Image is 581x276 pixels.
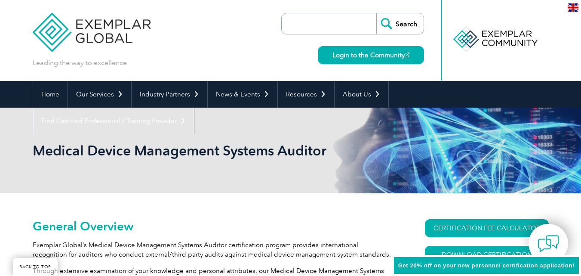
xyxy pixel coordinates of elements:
[538,233,559,254] img: contact-chat.png
[335,81,388,108] a: About Us
[33,240,394,259] p: Exemplar Global’s Medical Device Management Systems Auditor certification program provides intern...
[68,81,131,108] a: Our Services
[33,58,127,68] p: Leading the way to excellence
[278,81,334,108] a: Resources
[208,81,277,108] a: News & Events
[376,13,424,34] input: Search
[318,46,424,64] a: Login to the Community
[33,108,194,134] a: Find Certified Professional / Training Provider
[33,219,394,233] h2: General Overview
[425,246,549,272] a: Download Certification Requirements
[398,262,575,269] span: Get 20% off on your new personnel certification application!
[132,81,207,108] a: Industry Partners
[568,3,578,12] img: en
[33,81,68,108] a: Home
[33,142,363,159] h1: Medical Device Management Systems Auditor
[425,219,549,237] a: CERTIFICATION FEE CALCULATOR
[13,258,58,276] a: BACK TO TOP
[405,53,409,57] img: open_square.png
